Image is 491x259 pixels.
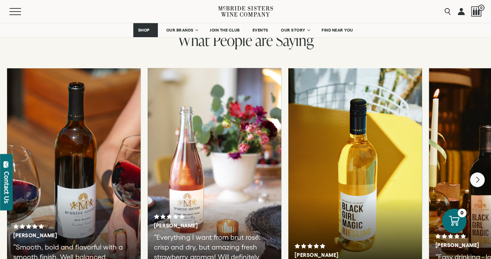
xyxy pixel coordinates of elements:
[253,28,268,33] span: EVENTS
[210,28,240,33] span: JOIN THE CLUB
[133,23,158,37] a: SHOP
[138,28,150,33] span: SHOP
[161,23,202,37] a: OUR BRANDS
[295,252,391,258] h3: [PERSON_NAME]
[317,23,358,37] a: FIND NEAR YOU
[458,209,466,217] div: 0
[205,23,244,37] a: JOIN THE CLUB
[276,30,314,50] span: Saying
[470,172,485,187] button: Next
[478,5,484,11] span: 0
[178,30,210,50] span: What
[154,223,251,229] h3: [PERSON_NAME]
[3,171,10,203] div: Contact Us
[281,28,305,33] span: OUR STORY
[276,23,314,37] a: OUR STORY
[13,232,110,239] h3: [PERSON_NAME]
[166,28,193,33] span: OUR BRANDS
[248,23,273,37] a: EVENTS
[9,8,35,15] button: Mobile Menu Trigger
[213,30,252,50] span: People
[322,28,353,33] span: FIND NEAR YOU
[255,30,273,50] span: are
